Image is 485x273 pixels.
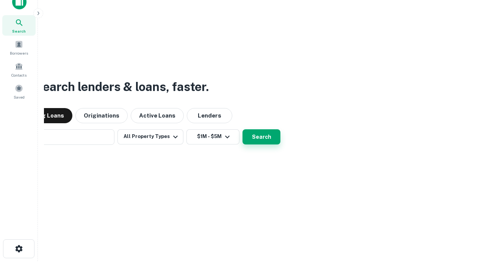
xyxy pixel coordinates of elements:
[75,108,128,123] button: Originations
[186,129,239,144] button: $1M - $5M
[242,129,280,144] button: Search
[117,129,183,144] button: All Property Types
[10,50,28,56] span: Borrowers
[12,28,26,34] span: Search
[2,59,36,80] a: Contacts
[447,212,485,249] iframe: Chat Widget
[11,72,27,78] span: Contacts
[14,94,25,100] span: Saved
[2,81,36,102] a: Saved
[131,108,184,123] button: Active Loans
[187,108,232,123] button: Lenders
[2,37,36,58] a: Borrowers
[34,78,209,96] h3: Search lenders & loans, faster.
[2,15,36,36] a: Search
